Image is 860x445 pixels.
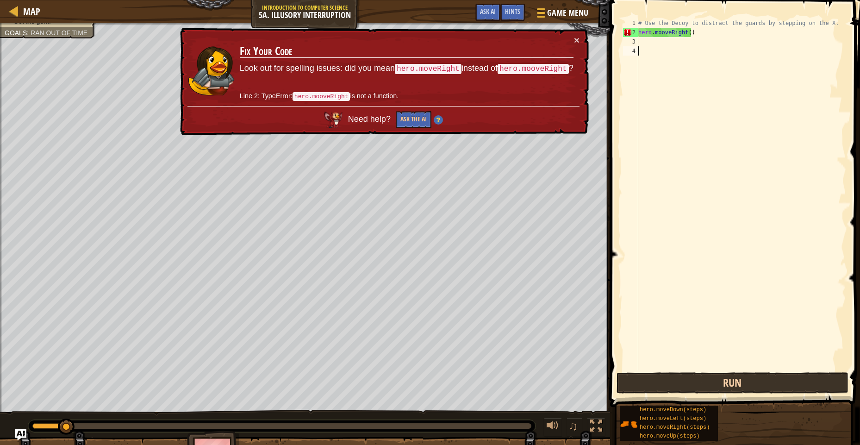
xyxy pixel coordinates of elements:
[396,111,431,128] button: Ask the AI
[505,7,520,16] span: Hints
[568,419,578,433] span: ♫
[530,4,594,25] button: Game Menu
[587,418,605,437] button: Toggle fullscreen
[395,64,461,74] code: hero.moveRight
[15,429,26,440] button: Ask AI
[293,92,350,101] code: hero.mooveRight
[640,415,706,422] span: hero.moveLeft(steps)
[188,45,234,96] img: duck_illia.png
[617,372,848,394] button: Run
[623,19,638,28] div: 1
[5,29,27,37] span: Goals
[623,37,638,46] div: 3
[475,4,500,21] button: Ask AI
[240,45,573,58] h3: Fix Your Code
[23,5,40,18] span: Map
[19,5,40,18] a: Map
[623,28,638,37] div: 2
[547,7,588,19] span: Game Menu
[240,91,573,101] p: Line 2: TypeError: is not a function.
[640,424,710,431] span: hero.moveRight(steps)
[27,29,31,37] span: :
[620,415,637,433] img: portrait.png
[623,46,638,56] div: 4
[574,35,580,45] button: ×
[640,433,700,439] span: hero.moveUp(steps)
[434,115,443,125] img: Hint
[640,407,706,413] span: hero.moveDown(steps)
[543,418,562,437] button: Adjust volume
[498,64,569,74] code: hero.mooveRight
[348,115,393,124] span: Need help?
[324,112,343,128] img: AI
[480,7,496,16] span: Ask AI
[240,63,573,75] p: Look out for spelling issues: did you mean instead of ?
[31,29,87,37] span: Ran out of time
[567,418,582,437] button: ♫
